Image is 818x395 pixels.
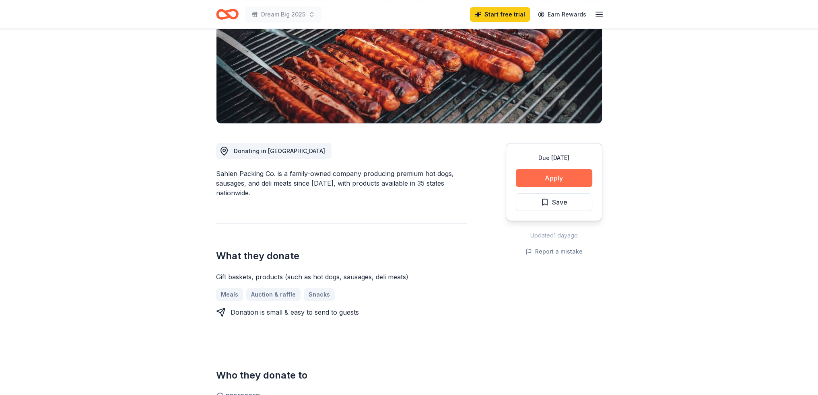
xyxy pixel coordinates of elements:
span: Donating in [GEOGRAPHIC_DATA] [234,147,325,154]
h2: What they donate [216,250,467,262]
a: Auction & raffle [246,288,301,301]
button: Report a mistake [525,247,583,256]
div: Donation is small & easy to send to guests [231,307,359,317]
a: Snacks [304,288,335,301]
a: Earn Rewards [533,7,591,22]
a: Home [216,5,239,24]
button: Dream Big 2025 [245,6,321,23]
a: Start free trial [470,7,530,22]
button: Save [516,193,592,211]
span: Save [552,197,567,207]
div: Due [DATE] [516,153,592,163]
a: Meals [216,288,243,301]
span: Dream Big 2025 [261,10,305,19]
h2: Who they donate to [216,369,467,382]
div: Sahlen Packing Co. is a family-owned company producing premium hot dogs, sausages, and deli meats... [216,169,467,198]
button: Apply [516,169,592,187]
div: Gift baskets, products (such as hot dogs, sausages, deli meats) [216,272,467,282]
div: Updated 1 day ago [506,231,602,240]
